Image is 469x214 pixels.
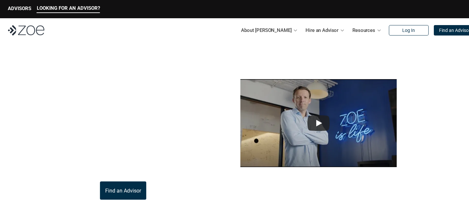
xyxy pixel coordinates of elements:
[105,188,141,194] p: Find an Advisor
[39,103,207,135] p: [PERSON_NAME] is the modern wealth platform that allows you to find, hire, and work with vetted i...
[100,181,146,200] a: Find an Advisor
[389,25,429,36] a: Log In
[306,25,338,35] p: Hire an Advisor
[307,115,330,131] button: Play
[39,58,194,95] p: What is [PERSON_NAME]?
[8,6,31,11] p: ADVISORS
[39,142,207,174] p: Through [PERSON_NAME]’s platform, you can connect with trusted financial advisors across [GEOGRAP...
[241,25,291,35] p: About [PERSON_NAME]
[240,79,397,167] img: sddefault.webp
[37,5,100,11] p: LOOKING FOR AN ADVISOR?
[352,25,375,35] p: Resources
[402,28,415,33] p: Log In
[207,171,430,179] p: This video is not investment advice and should not be relied on for such advice or as a substitut...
